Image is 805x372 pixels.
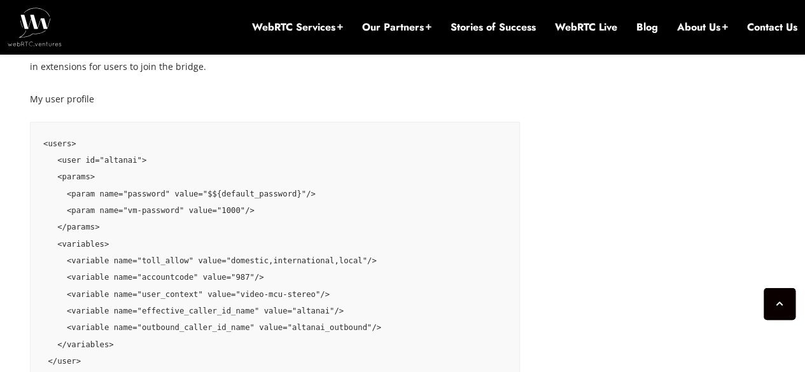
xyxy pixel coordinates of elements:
p: My user profile [30,90,520,109]
a: WebRTC Services [252,20,343,34]
a: Contact Us [747,20,797,34]
a: WebRTC Live [555,20,617,34]
a: Blog [636,20,658,34]
a: Our Partners [362,20,431,34]
a: About Us [677,20,728,34]
a: Stories of Success [451,20,536,34]
img: WebRTC.ventures [8,8,62,46]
